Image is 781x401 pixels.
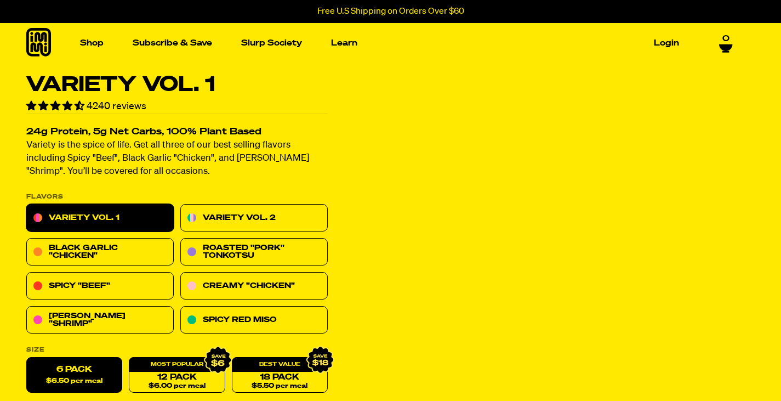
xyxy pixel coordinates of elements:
[26,194,328,200] p: Flavors
[149,383,206,390] span: $6.00 per meal
[649,35,683,52] a: Login
[722,34,729,44] span: 0
[26,239,174,266] a: Black Garlic "Chicken"
[26,101,87,111] span: 4.55 stars
[76,23,683,63] nav: Main navigation
[128,35,216,52] a: Subscribe & Save
[26,307,174,334] a: [PERSON_NAME] "Shrimp"
[46,378,102,385] span: $6.50 per meal
[26,128,328,137] h2: 24g Protein, 5g Net Carbs, 100% Plant Based
[232,358,328,393] a: 18 Pack$5.50 per meal
[26,205,174,232] a: Variety Vol. 1
[719,34,733,53] a: 0
[237,35,306,52] a: Slurp Society
[180,239,328,266] a: Roasted "Pork" Tonkotsu
[76,35,108,52] a: Shop
[180,205,328,232] a: Variety Vol. 2
[129,358,225,393] a: 12 Pack$6.00 per meal
[317,7,464,16] p: Free U.S Shipping on Orders Over $60
[26,358,122,393] label: 6 Pack
[26,273,174,300] a: Spicy "Beef"
[180,273,328,300] a: Creamy "Chicken"
[252,383,307,390] span: $5.50 per meal
[180,307,328,334] a: Spicy Red Miso
[327,35,362,52] a: Learn
[26,139,328,179] p: Variety is the spice of life. Get all three of our best selling flavors including Spicy "Beef", B...
[26,75,328,95] h1: Variety Vol. 1
[26,347,328,353] label: Size
[87,101,146,111] span: 4240 reviews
